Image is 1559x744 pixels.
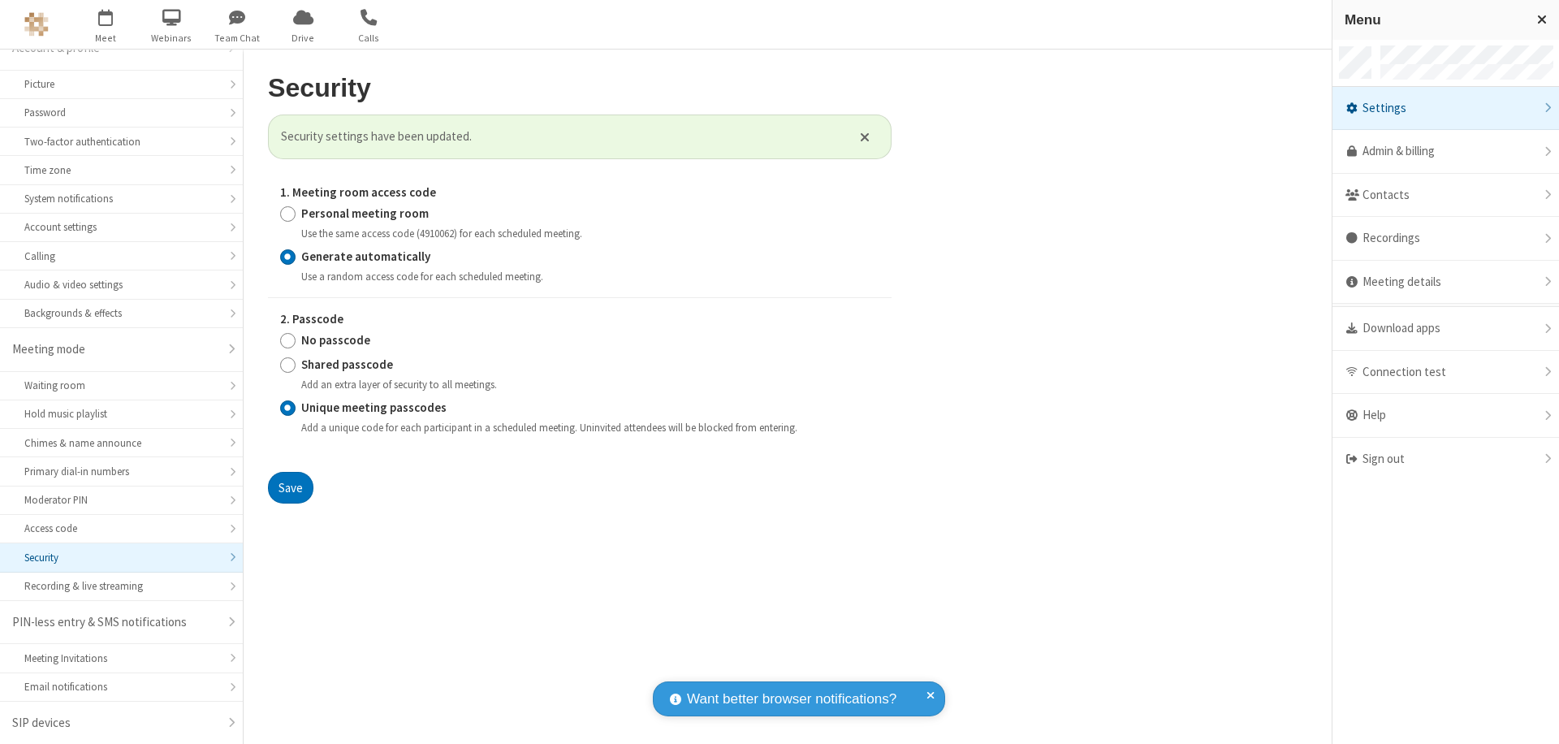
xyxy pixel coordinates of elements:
a: Admin & billing [1332,130,1559,174]
label: 2. Passcode [280,310,879,329]
div: Add a unique code for each participant in a scheduled meeting. Uninvited attendees will be blocke... [301,420,879,435]
div: Contacts [1332,174,1559,218]
div: System notifications [24,191,218,206]
div: Primary dial-in numbers [24,464,218,479]
div: Use the same access code (4910062) for each scheduled meeting. [301,226,879,241]
strong: No passcode [301,332,370,348]
div: Use a random access code for each scheduled meeting. [301,269,879,284]
div: Backgrounds & effects [24,305,218,321]
div: Email notifications [24,679,218,694]
div: Audio & video settings [24,277,218,292]
strong: Unique meeting passcodes [301,400,447,415]
div: PIN-less entry & SMS notifications [12,613,218,632]
strong: Personal meeting room [301,205,429,221]
div: Recording & live streaming [24,578,218,594]
div: Sign out [1332,438,1559,481]
div: Chimes & name announce [24,435,218,451]
span: Want better browser notifications? [687,689,896,710]
button: Save [268,472,313,504]
div: Waiting room [24,378,218,393]
span: Drive [273,31,334,45]
div: Picture [24,76,218,92]
div: Calling [24,249,218,264]
div: Add an extra layer of security to all meetings. [301,377,879,392]
label: 1. Meeting room access code [280,184,879,202]
img: QA Selenium DO NOT DELETE OR CHANGE [24,12,49,37]
div: Two-factor authentication [24,134,218,149]
strong: Generate automatically [301,249,430,264]
span: Meet [76,31,136,45]
div: Access code [24,521,218,536]
h3: Menu [1345,12,1522,28]
div: SIP devices [12,714,218,733]
div: Password [24,105,218,120]
span: Team Chat [207,31,268,45]
div: Connection test [1332,351,1559,395]
span: Calls [339,31,399,45]
span: Webinars [141,31,202,45]
div: Hold music playlist [24,406,218,422]
h2: Security [268,74,892,102]
div: Help [1332,394,1559,438]
div: Meeting details [1332,261,1559,305]
div: Security [24,550,218,565]
div: Moderator PIN [24,492,218,508]
div: Time zone [24,162,218,178]
div: Meeting mode [12,340,218,359]
button: Close alert [852,124,879,149]
div: Account settings [24,219,218,235]
div: Settings [1332,87,1559,131]
div: Meeting Invitations [24,651,218,666]
div: Download apps [1332,307,1559,351]
span: Security settings have been updated. [281,128,840,146]
strong: Shared passcode [301,357,393,372]
div: Recordings [1332,217,1559,261]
